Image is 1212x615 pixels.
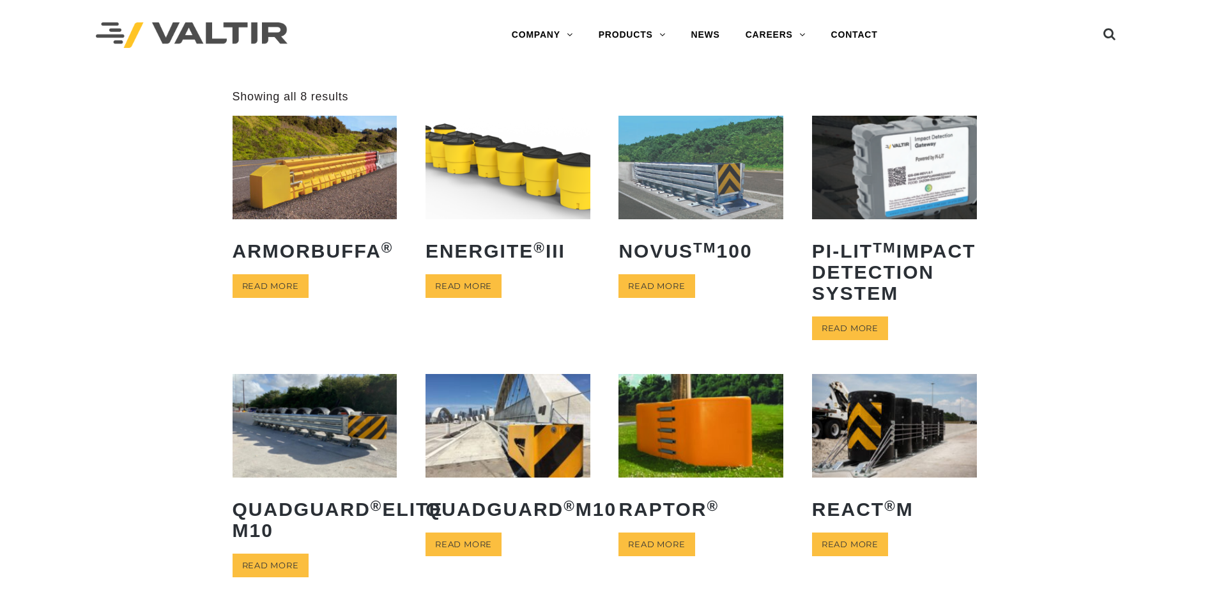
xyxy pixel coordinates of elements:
a: QuadGuard®M10 [426,374,590,529]
a: RAPTOR® [618,374,783,529]
h2: REACT M [812,489,977,529]
sup: ® [533,240,546,256]
a: ENERGITE®III [426,116,590,270]
sup: ® [564,498,576,514]
h2: ENERGITE III [426,231,590,271]
a: Read more about “NOVUSTM 100” [618,274,694,298]
a: Read more about “ENERGITE® III” [426,274,502,298]
sup: ® [707,498,719,514]
a: Read more about “REACT® M” [812,533,888,556]
a: ArmorBuffa® [233,116,397,270]
sup: ® [884,498,896,514]
a: Read more about “QuadGuard® Elite M10” [233,554,309,577]
a: CONTACT [818,22,891,48]
a: NOVUSTM100 [618,116,783,270]
a: Read more about “ArmorBuffa®” [233,274,309,298]
sup: TM [873,240,896,256]
h2: RAPTOR [618,489,783,529]
a: PRODUCTS [586,22,679,48]
a: CAREERS [733,22,818,48]
a: Read more about “PI-LITTM Impact Detection System” [812,316,888,340]
h2: QuadGuard M10 [426,489,590,529]
a: Read more about “RAPTOR®” [618,533,694,556]
a: PI-LITTMImpact Detection System [812,116,977,313]
a: NEWS [679,22,733,48]
h2: NOVUS 100 [618,231,783,271]
h2: QuadGuard Elite M10 [233,489,397,550]
p: Showing all 8 results [233,90,349,104]
sup: ® [381,240,394,256]
a: COMPANY [499,22,586,48]
a: Read more about “QuadGuard® M10” [426,533,502,556]
sup: TM [693,240,717,256]
h2: PI-LIT Impact Detection System [812,231,977,313]
img: Valtir [96,22,288,49]
a: REACT®M [812,374,977,529]
h2: ArmorBuffa [233,231,397,271]
a: QuadGuard®Elite M10 [233,374,397,550]
sup: ® [371,498,383,514]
